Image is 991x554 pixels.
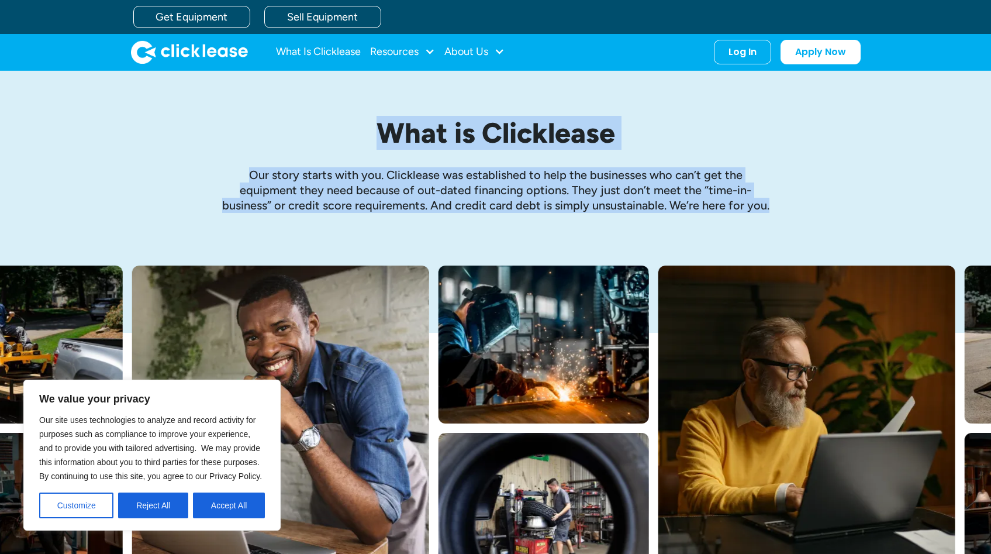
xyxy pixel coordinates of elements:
p: We value your privacy [39,392,265,406]
a: What Is Clicklease [276,40,361,64]
img: Clicklease logo [131,40,248,64]
div: We value your privacy [23,380,281,531]
div: Resources [370,40,435,64]
div: About Us [444,40,505,64]
a: Get Equipment [133,6,250,28]
a: Apply Now [781,40,861,64]
a: Sell Equipment [264,6,381,28]
img: A welder in a large mask working on a large pipe [438,266,649,424]
div: Log In [728,46,757,58]
button: Reject All [118,493,188,518]
h1: What is Clicklease [221,118,771,149]
span: Our site uses technologies to analyze and record activity for purposes such as compliance to impr... [39,415,262,481]
p: Our story starts with you. Clicklease was established to help the businesses who can’t get the eq... [221,167,771,213]
button: Accept All [193,493,265,518]
button: Customize [39,493,113,518]
a: home [131,40,248,64]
